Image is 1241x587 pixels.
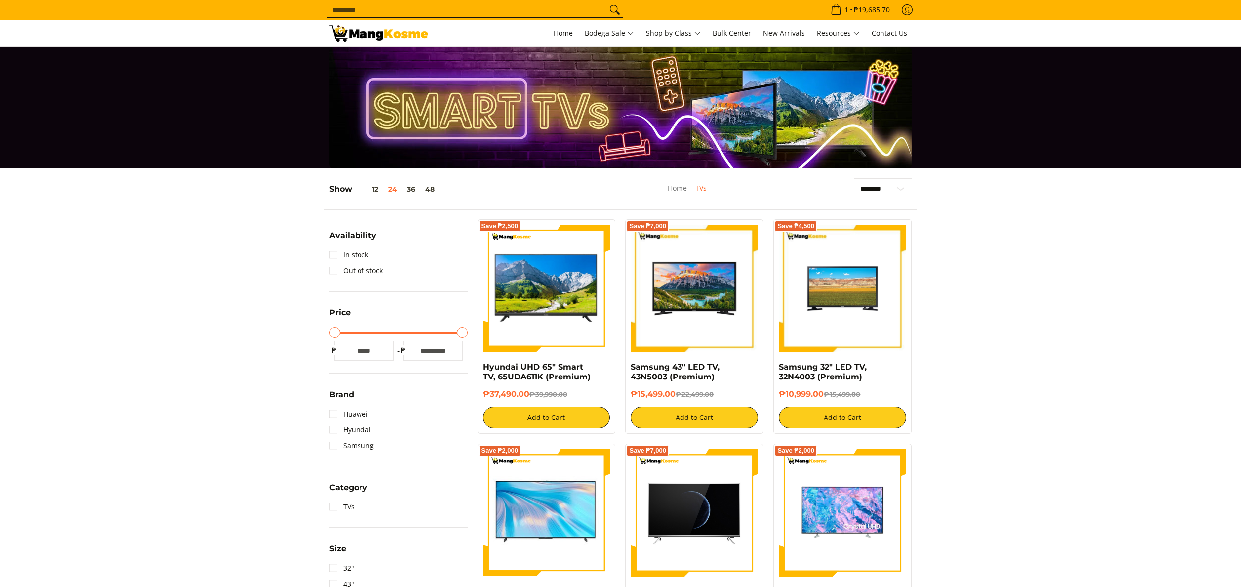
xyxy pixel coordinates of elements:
button: 36 [402,185,420,193]
span: • [828,4,893,15]
summary: Open [329,232,376,247]
button: 12 [352,185,383,193]
span: 1 [843,6,850,13]
nav: Main Menu [438,20,912,46]
img: hyundai-ultra-hd-smart-tv-65-inch-full-view-mang-kosme [631,449,758,577]
a: Bulk Center [708,20,756,46]
button: Search [607,2,623,17]
a: Samsung [329,438,374,454]
summary: Open [329,391,354,406]
a: Samsung 43" LED TV, 43N5003 (Premium) [631,362,720,381]
summary: Open [329,484,367,499]
span: Contact Us [872,28,907,38]
h6: ₱37,490.00 [483,389,610,399]
h5: Show [329,184,440,194]
span: Save ₱2,000 [777,448,814,454]
a: Resources [812,20,865,46]
span: Save ₱7,000 [629,448,666,454]
a: Samsung 32" LED TV, 32N4003 (Premium) [779,362,867,381]
span: Bodega Sale [585,27,634,40]
a: New Arrivals [758,20,810,46]
button: 48 [420,185,440,193]
a: 32" [329,560,354,576]
nav: Breadcrumbs [612,182,762,205]
span: Brand [329,391,354,399]
span: Save ₱2,000 [481,448,519,454]
summary: Open [329,309,351,324]
span: Shop by Class [646,27,701,40]
summary: Open [329,545,346,560]
span: Size [329,545,346,553]
img: Hyundai UHD 65" Smart TV, 65UDA611K (Premium) [483,225,610,352]
span: Bulk Center [713,28,751,38]
img: huawei-s-65-inch-4k-lcd-display-tv-full-view-mang-kosme [483,455,610,571]
h6: ₱10,999.00 [779,389,906,399]
a: Home [668,183,687,193]
del: ₱15,499.00 [824,390,860,398]
button: 24 [383,185,402,193]
button: Add to Cart [483,407,610,428]
a: Shop by Class [641,20,706,46]
button: Add to Cart [631,407,758,428]
a: Hyundai [329,422,371,438]
span: Price [329,309,351,317]
img: samsung-32-inch-led-tv-full-view-mang-kosme [779,225,906,352]
span: Save ₱4,500 [777,223,814,229]
img: TVs - Premium Television Brands l Mang Kosme [329,25,428,42]
span: Save ₱2,500 [481,223,519,229]
a: Bodega Sale [580,20,639,46]
span: Category [329,484,367,492]
span: New Arrivals [763,28,805,38]
a: In stock [329,247,368,263]
span: ₱ [329,345,339,355]
span: ₱ [399,345,408,355]
img: Samsung 50" Crystal UHD Smart TV, UA50CU7000GXXP (Premium) [779,449,906,577]
a: Hyundai UHD 65" Smart TV, 65UDA611K (Premium) [483,362,591,381]
a: TVs [695,183,707,193]
a: TVs [329,499,355,515]
h6: ₱15,499.00 [631,389,758,399]
a: Huawei [329,406,368,422]
del: ₱22,499.00 [676,390,714,398]
a: Contact Us [867,20,912,46]
span: Resources [817,27,860,40]
del: ₱39,990.00 [529,390,567,398]
button: Add to Cart [779,407,906,428]
a: Home [549,20,578,46]
span: Availability [329,232,376,240]
span: ₱19,685.70 [852,6,891,13]
a: Out of stock [329,263,383,279]
span: Save ₱7,000 [629,223,666,229]
span: Home [554,28,573,38]
img: samsung-43-inch-led-tv-full-view- mang-kosme [631,225,758,352]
